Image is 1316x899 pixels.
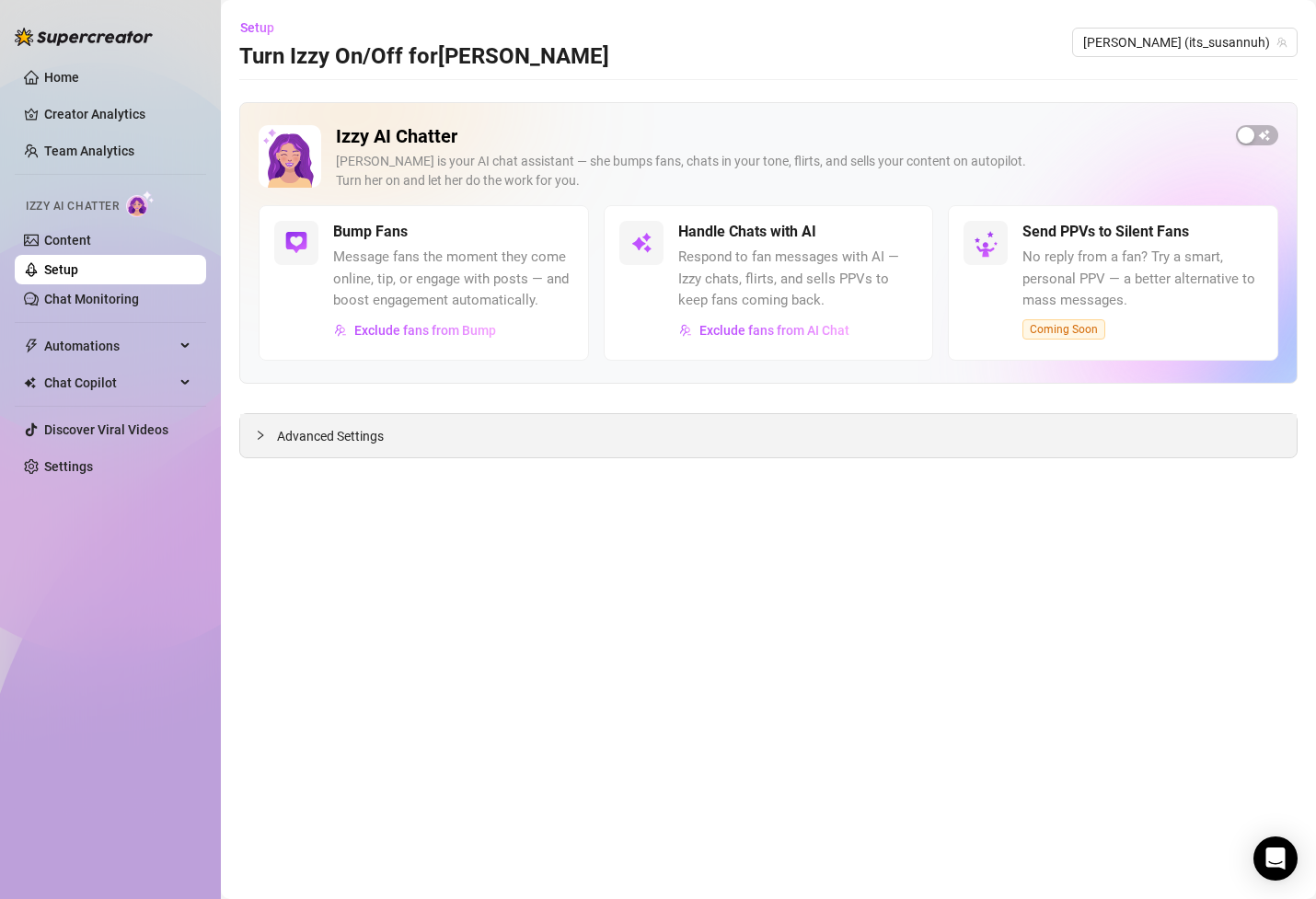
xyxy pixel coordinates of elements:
span: Coming Soon [1022,319,1105,340]
h5: Send PPVs to Silent Fans [1022,221,1189,243]
img: svg%3e [285,232,307,254]
span: Chat Copilot [44,368,175,398]
span: Setup [240,20,274,35]
img: Izzy AI Chatter [259,125,321,188]
a: Settings [44,459,93,474]
span: Izzy AI Chatter [26,198,119,215]
a: Team Analytics [44,144,134,158]
img: AI Chatter [126,190,155,217]
img: logo-BBDzfeDw.svg [15,28,153,46]
button: Exclude fans from Bump [333,316,497,345]
img: svg%3e [630,232,652,254]
button: Setup [239,13,289,42]
span: collapsed [255,430,266,441]
button: Exclude fans from AI Chat [678,316,850,345]
span: Exclude fans from AI Chat [699,323,849,338]
img: Chat Copilot [24,376,36,389]
span: Susanna (its_susannuh) [1083,29,1287,56]
h3: Turn Izzy On/Off for [PERSON_NAME] [239,42,609,72]
a: Home [44,70,79,85]
span: Respond to fan messages with AI — Izzy chats, flirts, and sells PPVs to keep fans coming back. [678,247,918,312]
a: Discover Viral Videos [44,422,168,437]
img: silent-fans-ppv-o-N6Mmdf.svg [974,231,1003,260]
h5: Handle Chats with AI [678,221,816,243]
img: svg%3e [679,324,692,337]
span: Exclude fans from Bump [354,323,496,338]
span: thunderbolt [24,339,39,353]
span: No reply from a fan? Try a smart, personal PPV — a better alternative to mass messages. [1022,247,1263,312]
a: Setup [44,262,78,277]
a: Chat Monitoring [44,292,139,306]
span: team [1276,37,1287,48]
span: Message fans the moment they come online, tip, or engage with posts — and boost engagement automa... [333,247,573,312]
span: Automations [44,331,175,361]
div: collapsed [255,425,277,445]
img: svg%3e [334,324,347,337]
div: [PERSON_NAME] is your AI chat assistant — she bumps fans, chats in your tone, flirts, and sells y... [336,152,1221,190]
span: Advanced Settings [277,426,384,446]
div: Open Intercom Messenger [1253,836,1298,881]
h5: Bump Fans [333,221,408,243]
h2: Izzy AI Chatter [336,125,1221,148]
a: Content [44,233,91,248]
a: Creator Analytics [44,99,191,129]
